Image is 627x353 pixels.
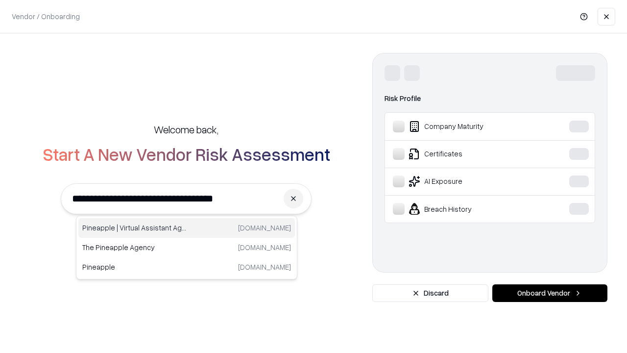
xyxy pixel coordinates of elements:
p: Pineapple [82,262,187,272]
div: AI Exposure [393,176,539,187]
button: Onboard Vendor [492,284,607,302]
p: Vendor / Onboarding [12,11,80,22]
h2: Start A New Vendor Risk Assessment [43,144,330,164]
p: [DOMAIN_NAME] [238,223,291,233]
div: Risk Profile [385,93,595,104]
div: Breach History [393,203,539,215]
p: [DOMAIN_NAME] [238,242,291,252]
div: Company Maturity [393,121,539,132]
div: Certificates [393,148,539,160]
p: [DOMAIN_NAME] [238,262,291,272]
p: The Pineapple Agency [82,242,187,252]
div: Suggestions [76,216,297,279]
h5: Welcome back, [154,123,218,136]
button: Discard [372,284,488,302]
p: Pineapple | Virtual Assistant Agency [82,223,187,233]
